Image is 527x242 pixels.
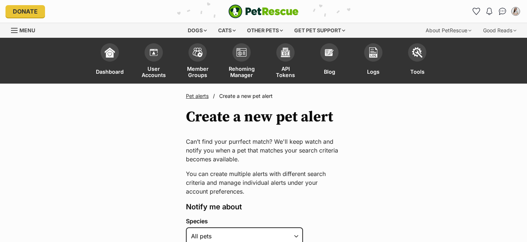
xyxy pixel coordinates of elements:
[105,47,115,58] img: dashboard-icon-eb2f2d2d3e046f16d808141f083e7271f6b2e854fb5c12c21221c1fb7104beca.svg
[412,47,422,58] img: tools-icon-677f8b7d46040df57c17cb185196fc8e01b2b03676c49af7ba82c462532e62ee.svg
[307,40,351,84] a: Blog
[213,23,241,38] div: Cats
[213,92,215,100] span: /
[186,137,341,164] p: Can’t find your purrfect match? We'll keep watch and notify you when a pet that matches your sear...
[132,40,176,84] a: User Accounts
[510,5,522,17] button: My account
[421,23,476,38] div: About PetRescue
[263,40,307,84] a: API Tokens
[478,23,522,38] div: Good Reads
[141,65,167,78] span: User Accounts
[186,93,209,99] a: Pet alerts
[186,92,341,100] nav: Breadcrumbs
[88,40,132,84] a: Dashboard
[186,109,333,125] h1: Create a new pet alert
[220,40,263,84] a: Rehoming Manager
[497,5,508,17] a: Conversations
[470,5,522,17] ul: Account quick links
[186,169,341,196] p: You can create multiple alerts with different search criteria and manage individual alerts under ...
[512,8,519,15] img: Laurel Richardson profile pic
[324,47,334,58] img: blogs-icon-e71fceff818bbaa76155c998696f2ea9b8fc06abc828b24f45ee82a475c2fd99.svg
[410,65,425,78] span: Tools
[185,65,210,78] span: Member Groups
[499,8,507,15] img: chat-41dd97257d64d25036548639549fe6c8038ab92f7586957e7f3b1b290dea8141.svg
[470,5,482,17] a: Favourites
[5,5,45,18] a: Donate
[19,27,35,33] span: Menu
[96,65,124,78] span: Dashboard
[183,23,212,38] div: Dogs
[176,40,220,84] a: Member Groups
[351,40,395,84] a: Logs
[242,23,288,38] div: Other pets
[219,93,273,99] span: Create a new pet alert
[324,65,335,78] span: Blog
[483,5,495,17] button: Notifications
[486,8,492,15] img: notifications-46538b983faf8c2785f20acdc204bb7945ddae34d4c08c2a6579f10ce5e182be.svg
[367,65,380,78] span: Logs
[236,48,247,57] img: group-profile-icon-3fa3cf56718a62981997c0bc7e787c4b2cf8bcc04b72c1350f741eb67cf2f40e.svg
[11,23,40,36] a: Menu
[193,48,203,57] img: team-members-icon-5396bd8760b3fe7c0b43da4ab00e1e3bb1a5d9ba89233759b79545d2d3fc5d0d.svg
[289,23,350,38] div: Get pet support
[368,47,378,58] img: logs-icon-5bf4c29380941ae54b88474b1138927238aebebbc450bc62c8517511492d5a22.svg
[395,40,439,84] a: Tools
[280,47,291,58] img: api-icon-849e3a9e6f871e3acf1f60245d25b4cd0aad652aa5f5372336901a6a67317bd8.svg
[273,65,298,78] span: API Tokens
[186,202,242,211] span: Notify me about
[229,65,255,78] span: Rehoming Manager
[149,47,159,58] img: members-icon-d6bcda0bfb97e5ba05b48644448dc2971f67d37433e5abca221da40c41542bd5.svg
[186,218,362,224] label: Species
[228,4,299,18] img: logo-e224e6f780fb5917bec1dbf3a21bbac754714ae5b6737aabdf751b685950b380.svg
[228,4,299,18] a: PetRescue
